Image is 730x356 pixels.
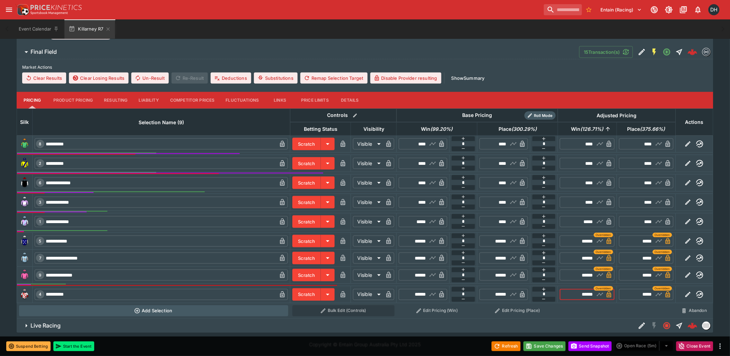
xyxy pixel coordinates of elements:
img: runner 4 [19,289,30,300]
svg: Closed [663,322,671,330]
button: Edit Pricing (Win) [399,305,475,316]
button: Deductions [211,73,251,84]
th: Controls [290,109,397,122]
div: Visible [353,289,383,300]
span: Visibility [356,125,392,133]
button: SGM Disabled [648,320,661,332]
label: Market Actions [22,62,708,73]
button: Edit Detail [636,320,648,332]
img: betmakers [703,48,710,56]
button: Pricing [17,92,48,109]
input: search [544,4,582,15]
em: ( 300.29 %) [511,125,537,133]
img: runner 7 [19,253,30,264]
div: fff1ba29-86fe-4878-a679-ade9b5b7b1d0 [688,47,697,57]
span: Win(126.71%) [564,125,611,133]
div: Visible [353,138,383,150]
button: Scratch [292,235,321,247]
button: Scratch [292,157,321,170]
em: ( 99.20 %) [431,125,453,133]
img: runner 2 [19,158,30,169]
button: ShowSummary [447,73,489,84]
div: cbeba991-d456-41ea-9840-e8d6258a7c52 [688,321,697,331]
div: Visible [353,177,383,188]
div: Visible [353,216,383,227]
button: Bulk Edit (Controls) [292,305,395,316]
button: Final Field [17,45,579,59]
button: Killarney R7 [64,19,115,39]
button: Edit Detail [636,46,648,58]
button: Live Racing [17,319,636,333]
button: Scratch [292,138,321,150]
button: more [716,342,724,350]
em: ( 375.66 %) [640,125,665,133]
button: Abandon [678,305,711,316]
button: Remap Selection Target [300,73,368,84]
th: Silk [17,109,33,135]
button: Straight [673,46,686,58]
button: Scratch [292,196,321,209]
th: Actions [676,109,713,135]
button: SGM Enabled [648,46,661,58]
svg: Open [663,48,671,56]
span: Overridden [596,233,611,237]
img: logo-cerberus--red.svg [688,321,697,331]
button: Fluctuations [220,92,265,109]
div: Visible [353,270,383,281]
span: Overridden [655,250,670,254]
div: Visible [353,236,383,247]
span: Win(99.20%) [414,125,460,133]
button: Links [264,92,296,109]
button: Notifications [692,3,704,16]
button: Save Changes [524,341,566,351]
button: Price Limits [296,92,334,109]
button: Connected to PK [648,3,661,16]
span: Overridden [596,267,611,271]
img: logo-cerberus--red.svg [688,47,697,57]
span: 3 [38,200,43,205]
span: 1 [38,219,43,224]
img: PriceKinetics [30,5,82,10]
span: Overridden [655,267,670,271]
a: cbeba991-d456-41ea-9840-e8d6258a7c52 [686,319,700,333]
span: Betting Status [296,125,345,133]
span: Overridden [596,250,611,254]
button: Competitor Prices [165,92,220,109]
button: Scratch [292,252,321,264]
button: Un-Result [131,73,168,84]
button: Edit Pricing (Place) [480,305,556,316]
img: runner 5 [19,236,30,247]
h6: Final Field [30,48,57,56]
button: Substitutions [254,73,298,84]
button: open drawer [3,3,15,16]
span: Roll Mode [531,113,556,119]
span: Overridden [655,286,670,291]
button: Resulting [98,92,133,109]
img: Sportsbook Management [30,11,68,15]
button: No Bookmarks [583,4,595,15]
button: Disable Provider resulting [370,73,441,84]
img: runner 8 [19,138,30,150]
span: Selection Name (9) [131,118,192,127]
button: Bulk edit [351,111,360,120]
div: Visible [353,197,383,208]
img: runner 3 [19,197,30,208]
button: Open [661,46,673,58]
button: Select Tenant [597,4,646,15]
img: liveracing [703,322,710,330]
button: Scratch [292,215,321,228]
button: Closed [661,320,673,332]
h6: Live Racing [30,322,61,330]
span: 5 [38,239,43,244]
span: 9 [38,273,43,278]
button: Send Snapshot [569,341,612,351]
button: Toggle light/dark mode [663,3,675,16]
span: 4 [38,292,43,297]
img: runner 9 [19,270,30,281]
span: Overridden [596,286,611,291]
div: Base Pricing [460,111,495,120]
img: runner 6 [19,177,30,188]
button: 15Transaction(s) [579,46,633,58]
div: split button [615,341,674,351]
